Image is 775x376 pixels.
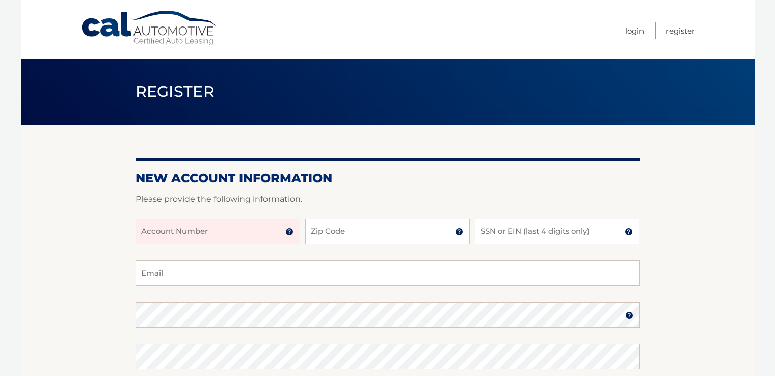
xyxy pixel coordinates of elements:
[285,228,293,236] img: tooltip.svg
[81,10,218,46] a: Cal Automotive
[455,228,463,236] img: tooltip.svg
[666,22,695,39] a: Register
[136,219,300,244] input: Account Number
[136,192,640,206] p: Please provide the following information.
[136,260,640,286] input: Email
[136,171,640,186] h2: New Account Information
[305,219,470,244] input: Zip Code
[625,311,633,319] img: tooltip.svg
[475,219,639,244] input: SSN or EIN (last 4 digits only)
[136,82,215,101] span: Register
[625,228,633,236] img: tooltip.svg
[625,22,644,39] a: Login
